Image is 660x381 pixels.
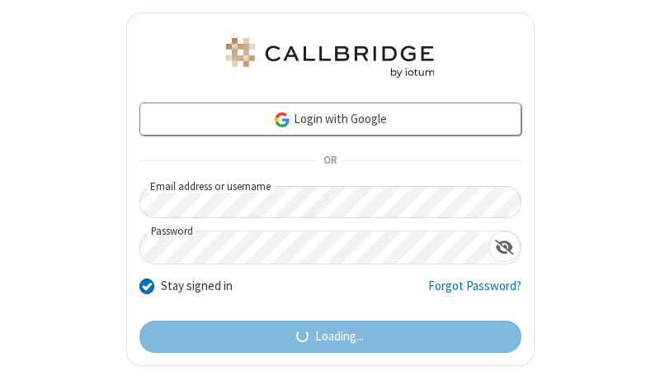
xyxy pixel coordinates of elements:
label: Stay signed in [161,277,233,296]
iframe: Chat [619,338,648,369]
div: Show password [488,231,521,262]
img: Astra [223,38,437,78]
button: Loading... [139,321,521,354]
a: Forgot Password? [428,277,521,308]
span: Loading... [315,327,364,346]
input: Password [140,231,488,264]
img: google-icon.png [273,111,291,129]
span: OR [317,150,343,173]
a: Login with Google [139,102,521,136]
input: Email address or username [139,186,521,218]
